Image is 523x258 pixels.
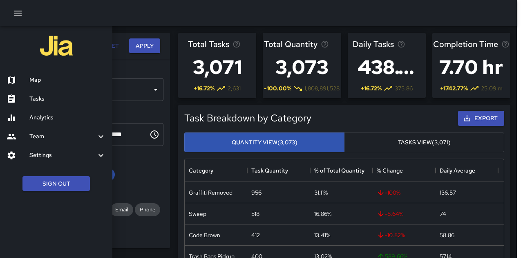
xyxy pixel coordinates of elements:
[29,113,106,122] h6: Analytics
[29,76,106,85] h6: Map
[29,94,106,103] h6: Tasks
[40,29,73,62] img: jia-logo
[22,176,90,191] button: Sign Out
[29,151,96,160] h6: Settings
[29,132,96,141] h6: Team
